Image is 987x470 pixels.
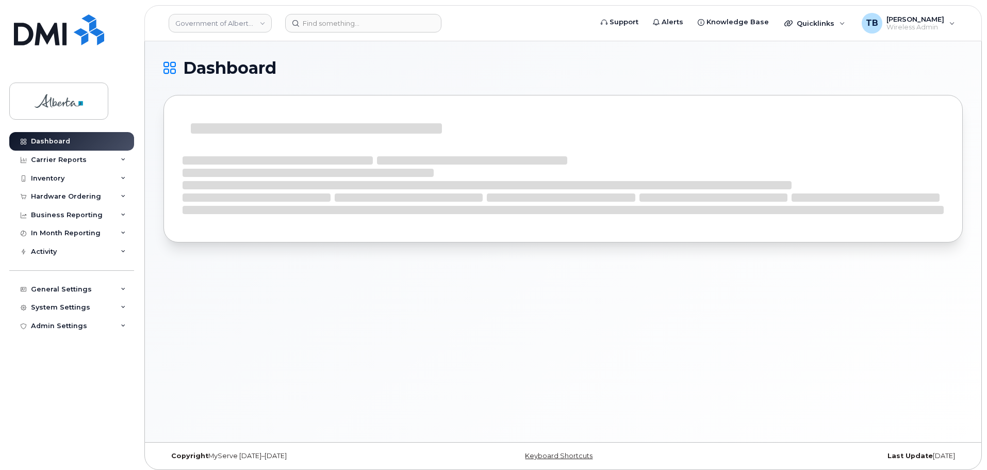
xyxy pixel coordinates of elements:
[525,452,593,460] a: Keyboard Shortcuts
[171,452,208,460] strong: Copyright
[183,60,276,76] span: Dashboard
[696,452,963,460] div: [DATE]
[887,452,933,460] strong: Last Update
[163,452,430,460] div: MyServe [DATE]–[DATE]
